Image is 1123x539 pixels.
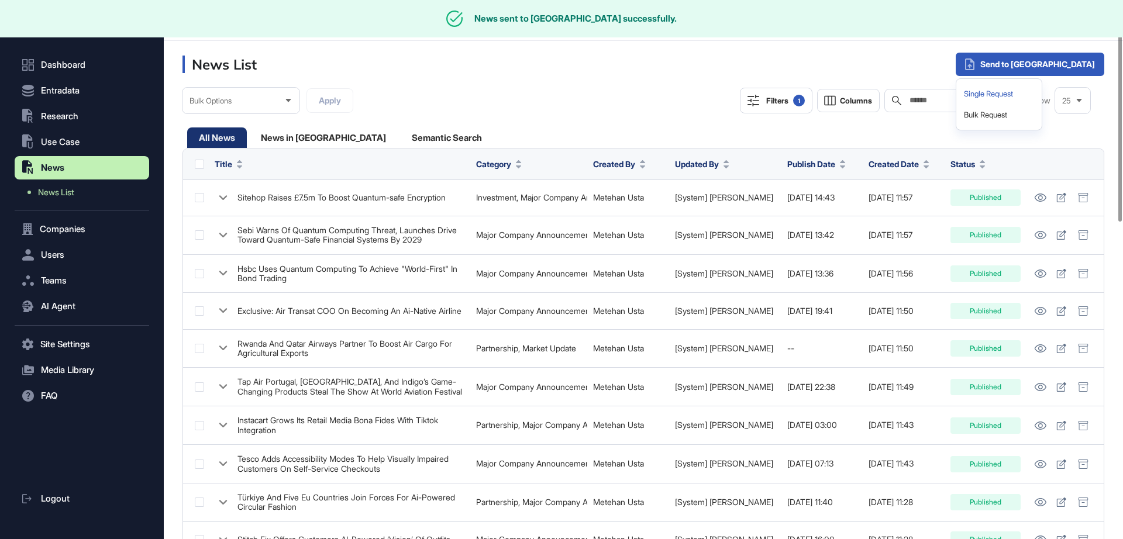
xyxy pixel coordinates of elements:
span: Companies [40,224,85,234]
div: Published [950,265,1021,282]
div: Instacart Grows Its Retail Media Bona Fides With Tiktok Integration [237,416,464,435]
a: Metehan Usta [593,382,644,392]
span: Research [41,112,78,121]
a: Metehan Usta [593,343,644,353]
a: Metehan Usta [593,458,644,468]
a: News List [20,182,149,203]
a: Metehan Usta [593,420,644,430]
span: AI Agent [41,302,75,311]
button: Updated By [675,158,729,170]
div: Published [950,189,1021,206]
div: Rwanda And Qatar Airways Partner To Boost Air Cargo For Agricultural Exports [237,339,464,358]
button: Site Settings [15,333,149,356]
a: Metehan Usta [593,192,644,202]
div: Investment, Major Company Announcement [476,193,581,202]
div: Single Request [961,84,1037,105]
div: [DATE] 11:57 [869,230,939,240]
a: Metehan Usta [593,306,644,316]
div: [DATE] 11:43 [869,420,939,430]
div: Türkiye And Five Eu Countries Join Forces For Ai-Powered Circular Fashion [237,493,464,512]
span: Use Case [41,137,80,147]
a: [System] [PERSON_NAME] [675,420,773,430]
div: Partnership, Market Update [476,344,581,353]
div: Major Company Announcement [476,269,581,278]
a: [System] [PERSON_NAME] [675,192,773,202]
a: [System] [PERSON_NAME] [675,458,773,468]
div: Tap Air Portugal, [GEOGRAPHIC_DATA], And Indigo’s Game-Changing Products Steal The Show At World ... [237,377,464,396]
div: [DATE] 14:43 [787,193,857,202]
span: Publish Date [787,158,835,170]
div: Major Company Announcement [476,459,581,468]
a: [System] [PERSON_NAME] [675,306,773,316]
div: Published [950,340,1021,357]
span: Teams [41,276,67,285]
div: [DATE] 11:43 [869,459,939,468]
span: Created By [593,158,635,170]
div: Published [950,456,1021,472]
div: [DATE] 11:50 [869,306,939,316]
div: Tesco Adds Accessibility Modes To Help Visually Impaired Customers On Self-Service Checkouts [237,454,464,474]
a: [System] [PERSON_NAME] [675,230,773,240]
a: Metehan Usta [593,497,644,507]
span: Dashboard [41,60,85,70]
div: Published [950,379,1021,395]
div: Major Company Announcement [476,306,581,316]
button: Columns [817,89,880,112]
button: Use Case [15,130,149,154]
div: Published [950,303,1021,319]
div: Hsbc Uses Quantum Computing To Achieve "World-First" In Bond Trading [237,264,464,284]
div: Partnership, Major Company Announcement [476,420,581,430]
div: All News [187,127,247,148]
span: Media Library [41,365,94,375]
div: 1 [793,95,805,106]
button: Created By [593,158,646,170]
div: [DATE] 13:42 [787,230,857,240]
div: Sebi Warns Of Quantum Computing Threat, Launches Drive Toward Quantum-Safe Financial Systems By 2029 [237,226,464,245]
div: -- [787,344,857,353]
div: Major Company Announcement [476,382,581,392]
button: Publish Date [787,158,846,170]
span: Title [215,158,232,170]
div: Published [950,417,1021,434]
div: News sent to [GEOGRAPHIC_DATA] successfully. [474,13,677,24]
h3: News List [182,56,257,73]
button: Filters1 [740,88,812,113]
div: [DATE] 11:57 [869,193,939,202]
div: [DATE] 11:56 [869,269,939,278]
span: 25 [1062,96,1071,105]
span: News List [38,188,74,197]
div: Filters [766,95,805,106]
button: Companies [15,217,149,241]
div: [DATE] 13:36 [787,269,857,278]
div: [DATE] 11:49 [869,382,939,392]
div: Exclusive: Air Transat COO On Becoming An Ai-Native Airline [237,306,461,316]
a: [System] [PERSON_NAME] [675,382,773,392]
button: Entradata [15,79,149,102]
button: Media Library [15,358,149,382]
span: Columns [840,96,872,105]
div: Published [950,227,1021,243]
div: [DATE] 11:50 [869,344,939,353]
button: Created Date [869,158,929,170]
span: Created Date [869,158,919,170]
span: Entradata [41,86,80,95]
div: [DATE] 07:13 [787,459,857,468]
a: Logout [15,487,149,510]
div: [DATE] 11:40 [787,497,857,507]
button: FAQ [15,384,149,407]
button: Title [215,158,243,170]
div: [DATE] 03:00 [787,420,857,430]
span: News [41,163,64,172]
button: AI Agent [15,295,149,318]
a: Metehan Usta [593,268,644,278]
span: Category [476,158,511,170]
span: Logout [41,494,70,503]
div: Major Company Announcement [476,230,581,240]
div: Semantic Search [400,127,494,148]
div: News in [GEOGRAPHIC_DATA] [249,127,398,148]
a: Metehan Usta [593,230,644,240]
a: Dashboard [15,53,149,77]
button: Status [950,158,986,170]
div: [DATE] 11:28 [869,497,939,507]
span: Users [41,250,64,260]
